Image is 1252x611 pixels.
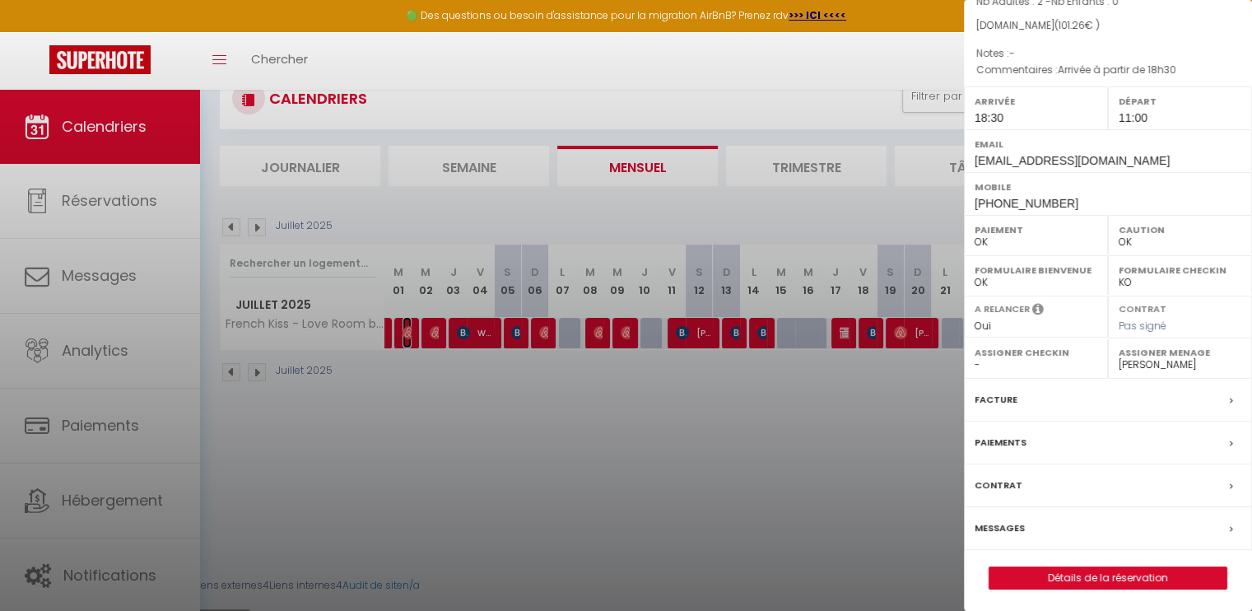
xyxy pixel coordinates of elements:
[975,344,1097,361] label: Assigner Checkin
[975,136,1241,152] label: Email
[789,8,846,22] a: >>> ICI <<<<
[1119,319,1166,333] span: Pas signé
[1119,262,1241,278] label: Formulaire Checkin
[85,97,127,108] div: Domaine
[239,32,320,90] a: Chercher
[975,391,1017,408] label: Facture
[26,43,40,56] img: website_grey.svg
[975,434,1026,451] label: Paiements
[975,520,1025,537] label: Messages
[975,154,1170,167] span: [EMAIL_ADDRESS][DOMAIN_NAME]
[43,43,186,56] div: Domaine: [DOMAIN_NAME]
[976,45,1240,62] p: Notes :
[975,477,1022,494] label: Contrat
[975,93,1097,110] label: Arrivée
[46,26,81,40] div: v 4.0.25
[975,179,1241,195] label: Mobile
[187,96,200,109] img: tab_keywords_by_traffic_grey.svg
[975,302,1030,316] label: A relancer
[975,197,1078,210] span: [PHONE_NUMBER]
[976,62,1240,78] p: Commentaires :
[989,567,1226,589] a: Détails de la réservation
[975,111,1003,124] span: 18:30
[67,96,80,109] img: tab_domain_overview_orange.svg
[1119,344,1241,361] label: Assigner Menage
[989,567,1227,590] button: Détails de la réservation
[1058,63,1176,77] span: Arrivée à partir de 18h30
[1059,18,1085,32] span: 101.26
[205,97,252,108] div: Mots-clés
[975,222,1097,238] label: Paiement
[1119,111,1147,124] span: 11:00
[1009,46,1015,60] span: -
[1119,222,1241,238] label: Caution
[1119,93,1241,110] label: Départ
[26,26,40,40] img: logo_orange.svg
[1119,302,1166,313] label: Contrat
[975,262,1097,278] label: Formulaire Bienvenue
[976,18,1240,34] div: [DOMAIN_NAME]
[1032,302,1044,320] i: Sélectionner OUI si vous souhaiter envoyer les séquences de messages post-checkout
[1054,18,1100,32] span: ( € )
